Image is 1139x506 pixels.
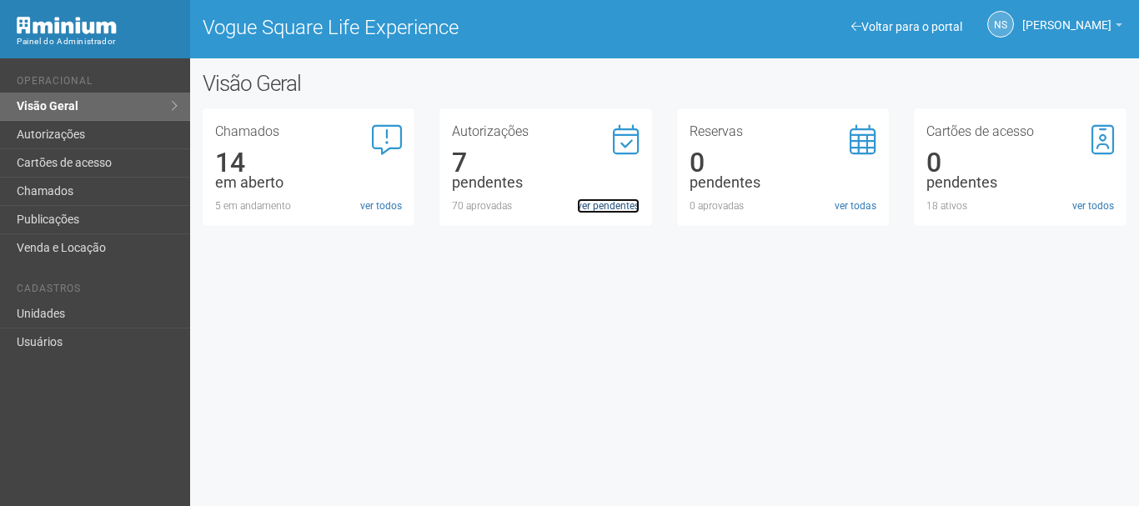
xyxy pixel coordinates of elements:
[17,34,178,49] div: Painel do Administrador
[17,283,178,300] li: Cadastros
[452,155,640,170] div: 7
[1022,21,1122,34] a: [PERSON_NAME]
[360,198,402,213] a: ver todos
[690,175,877,190] div: pendentes
[452,125,640,138] h3: Autorizações
[690,198,877,213] div: 0 aprovadas
[17,75,178,93] li: Operacional
[835,198,876,213] a: ver todas
[1072,198,1114,213] a: ver todos
[203,17,652,38] h1: Vogue Square Life Experience
[926,155,1114,170] div: 0
[690,155,877,170] div: 0
[926,175,1114,190] div: pendentes
[215,155,403,170] div: 14
[452,175,640,190] div: pendentes
[851,20,962,33] a: Voltar para o portal
[1022,3,1111,32] span: Nicolle Silva
[452,198,640,213] div: 70 aprovadas
[215,175,403,190] div: em aberto
[690,125,877,138] h3: Reservas
[926,125,1114,138] h3: Cartões de acesso
[17,17,117,34] img: Minium
[215,198,403,213] div: 5 em andamento
[215,125,403,138] h3: Chamados
[203,71,573,96] h2: Visão Geral
[926,198,1114,213] div: 18 ativos
[577,198,640,213] a: ver pendentes
[987,11,1014,38] a: NS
